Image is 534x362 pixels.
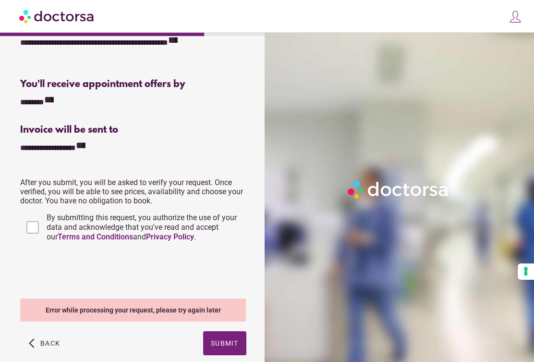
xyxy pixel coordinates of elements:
iframe: reCAPTCHA [20,251,166,289]
a: Privacy Policy [146,232,194,241]
img: Doctorsa.com [19,5,95,27]
button: arrow_back_ios Back [25,331,64,355]
div: Error while processing your request, please try again later [20,299,246,322]
img: Logo-Doctorsa-trans-White-partial-flat.png [345,177,451,201]
img: icons8-customer-100.png [509,10,522,24]
button: Your consent preferences for tracking technologies [518,263,534,280]
div: Invoice will be sent to [20,125,246,136]
a: Terms and Conditions [58,232,133,241]
span: Back [40,339,60,347]
div: You'll receive appointment offers by [20,79,246,90]
p: After you submit, you will be asked to verify your request. Once verified, you will be able to se... [20,178,246,205]
button: Submit [203,331,246,355]
span: By submitting this request, you authorize the use of your data and acknowledge that you've read a... [47,213,237,241]
span: Submit [211,339,239,347]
